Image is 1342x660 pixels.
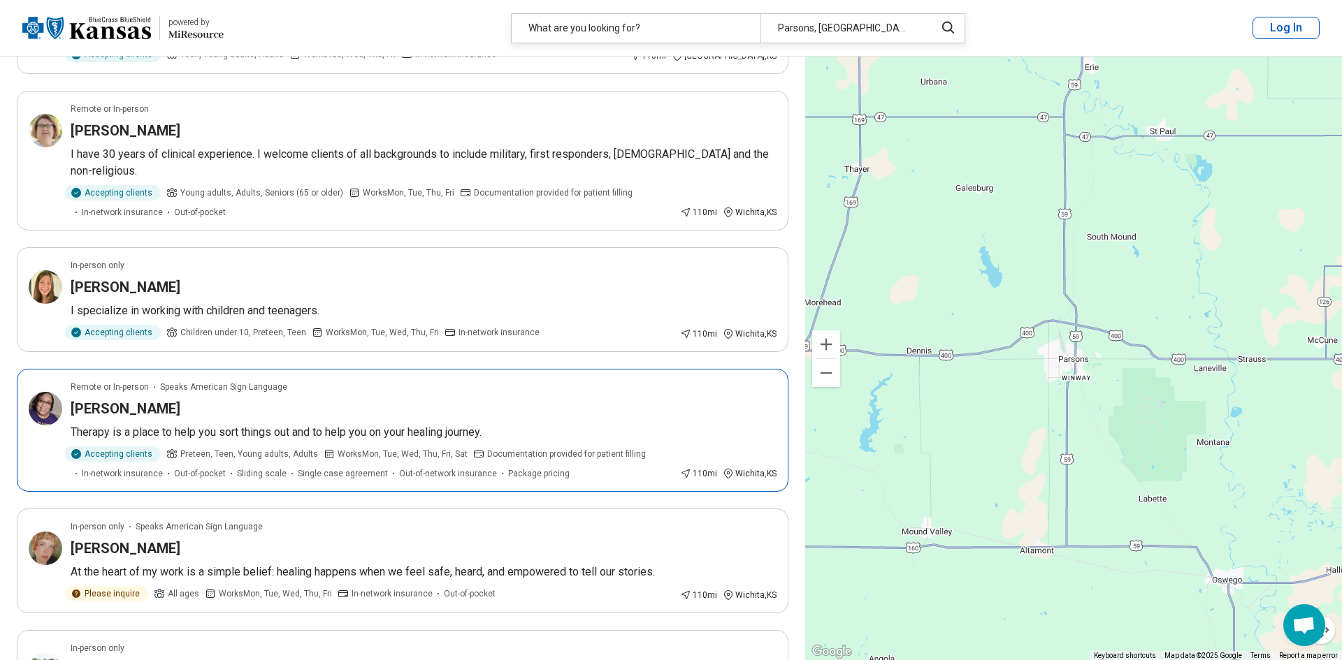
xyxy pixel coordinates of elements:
span: All ages [168,587,199,600]
div: Wichita , KS [723,467,777,480]
h3: [PERSON_NAME] [71,399,180,418]
span: Preteen, Teen, Young adults, Adults [180,448,318,460]
span: Works Mon, Tue, Wed, Thu, Fri [326,326,439,339]
span: Out-of-pocket [174,206,226,219]
div: What are you looking for? [512,14,760,43]
div: Accepting clients [65,185,161,200]
span: Works Mon, Tue, Wed, Thu, Fri, Sat [338,448,468,460]
span: Sliding scale [237,467,287,480]
div: powered by [168,16,224,29]
h3: [PERSON_NAME] [71,121,180,140]
div: 110 mi [680,589,717,601]
p: In-person only [71,520,124,533]
div: Wichita , KS [723,589,777,601]
a: Blue Cross Blue Shield Kansaspowered by [22,11,224,45]
img: Blue Cross Blue Shield Kansas [22,11,151,45]
span: Single case agreement [298,467,388,480]
div: Wichita , KS [723,328,777,340]
span: In-network insurance [82,467,163,480]
span: Out-of-pocket [174,467,226,480]
span: Young adults, Adults, Seniors (65 or older) [180,186,343,199]
span: Out-of-pocket [444,587,496,600]
p: In-person only [71,642,124,654]
span: Map data ©2025 Google [1164,652,1242,659]
a: Open chat [1283,604,1325,646]
div: 110 mi [680,206,717,219]
span: Package pricing [508,467,570,480]
a: Terms [1250,652,1271,659]
span: Works Mon, Tue, Wed, Thu, Fri [219,587,332,600]
div: Accepting clients [65,446,161,462]
div: Wichita , KS [723,206,777,219]
span: Documentation provided for patient filling [474,186,633,199]
a: Report a map error [1279,652,1338,659]
p: I specialize in working with children and teenagers. [71,302,777,319]
span: In-network insurance [459,326,540,339]
button: Zoom in [812,330,840,358]
h3: [PERSON_NAME] [71,538,180,558]
span: Out-of-network insurance [399,467,497,480]
div: 110 mi [680,328,717,340]
p: In-person only [71,259,124,272]
span: Children under 10, Preteen, Teen [180,326,306,339]
span: Speaks American Sign Language [136,520,263,533]
span: Documentation provided for patient filling [487,448,646,460]
div: Please inquire [65,586,148,601]
p: I have 30 years of clinical experience. I welcome clients of all backgrounds to include military,... [71,146,777,179]
p: Remote or In-person [71,381,149,393]
button: Log In [1253,17,1320,39]
div: Parsons, [GEOGRAPHIC_DATA] [760,14,926,43]
p: Remote or In-person [71,103,149,115]
span: In-network insurance [82,206,163,219]
p: At the heart of my work is a simple belief: healing happens when we feel safe, heard, and empower... [71,564,777,580]
span: Works Mon, Tue, Thu, Fri [363,186,454,199]
h3: [PERSON_NAME] [71,277,180,297]
div: 110 mi [680,467,717,480]
button: Zoom out [812,359,840,387]
p: Therapy is a place to help you sort things out and to help you on your healing journey. [71,424,777,441]
div: Accepting clients [65,325,161,340]
span: Speaks American Sign Language [160,381,287,393]
span: In-network insurance [352,587,433,600]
